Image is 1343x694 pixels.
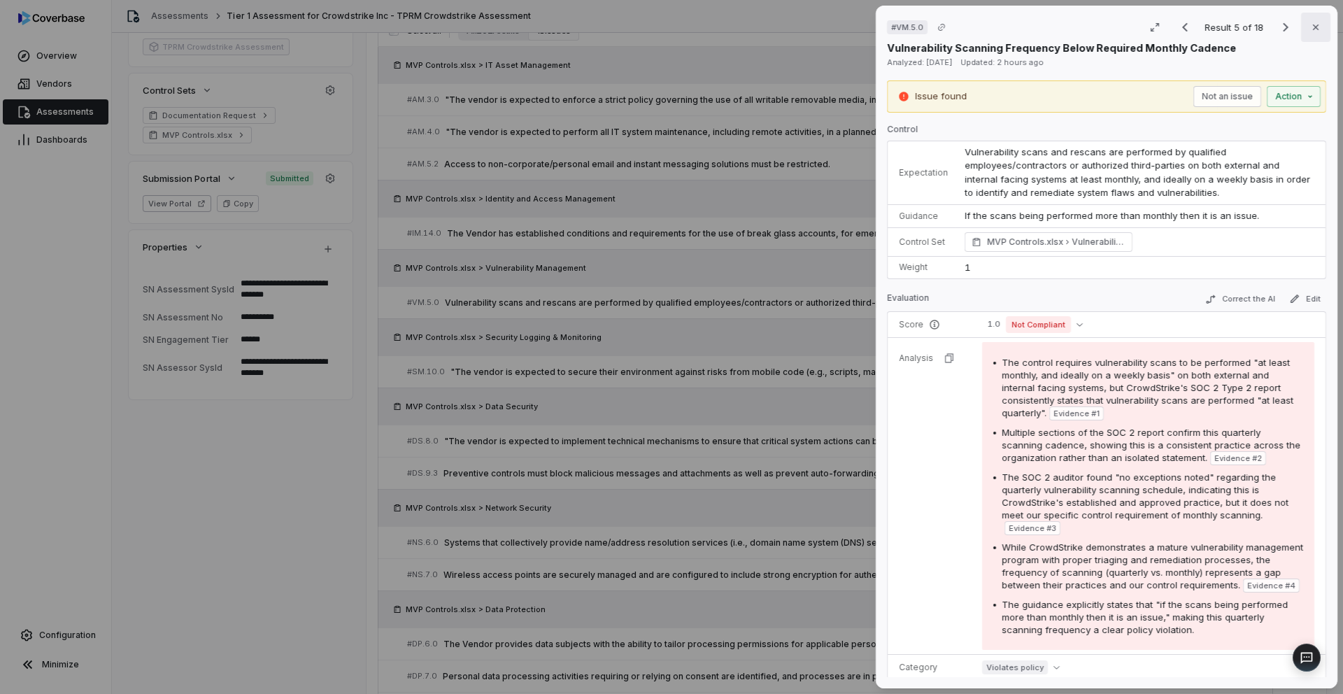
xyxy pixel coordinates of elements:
p: If the scans being performed more than monthly then it is an issue. [965,209,1314,223]
span: The guidance explicitly states that "if the scans being performed more than monthly then it is an... [1002,599,1288,635]
span: 1 [965,262,970,273]
button: Not an issue [1193,86,1261,107]
span: The SOC 2 auditor found "no exceptions noted" regarding the quarterly vulnerability scanning sche... [1002,472,1288,520]
p: Evaluation [887,292,929,309]
span: MVP Controls.xlsx Vulnerability Management [987,235,1125,249]
p: Guidance [899,211,948,222]
span: # VM.5.0 [891,22,923,33]
p: Weight [899,262,948,273]
span: Not Compliant [1006,316,1071,333]
span: Evidence # 1 [1053,408,1100,419]
span: Evidence # 4 [1247,580,1295,591]
button: Previous result [1171,19,1199,36]
p: Analysis [899,353,933,364]
span: Evidence # 3 [1009,523,1056,534]
p: Vulnerability Scanning Frequency Below Required Monthly Cadence [887,41,1236,55]
span: Evidence # 2 [1214,453,1262,464]
p: Control [887,124,1326,141]
span: Updated: 2 hours ago [960,57,1044,67]
button: Next result [1272,19,1300,36]
span: Multiple sections of the SOC 2 report confirm this quarterly scanning cadence, showing this is a ... [1002,427,1300,463]
span: Vulnerability scans and rescans are performed by qualified employees/contractors or authorized th... [965,146,1313,199]
span: The control requires vulnerability scans to be performed "at least monthly, and ideally on a week... [1002,357,1293,418]
button: Edit [1284,290,1326,307]
button: Copy link [929,15,954,40]
span: While CrowdStrike demonstrates a mature vulnerability management program with proper triaging and... [1002,541,1303,590]
p: Control Set [899,236,948,248]
button: Correct the AI [1200,291,1281,308]
span: Violates policy [982,660,1048,674]
span: Analyzed: [DATE] [887,57,952,67]
button: 1.0Not Compliant [982,316,1088,333]
p: Issue found [915,90,967,104]
p: Expectation [899,167,948,178]
p: Result 5 of 18 [1205,20,1266,35]
p: Score [899,319,965,330]
button: Action [1267,86,1321,107]
p: Category [899,662,965,673]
